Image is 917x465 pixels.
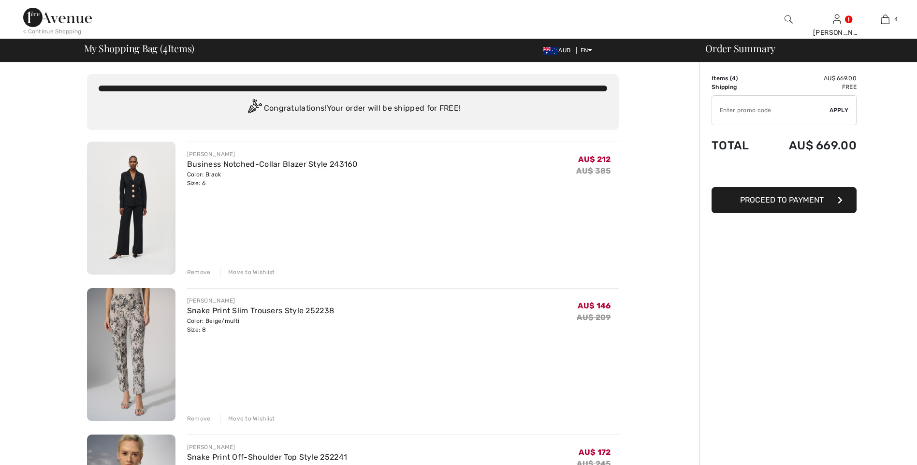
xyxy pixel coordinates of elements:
[87,142,175,275] img: Business Notched-Collar Blazer Style 243160
[712,187,857,213] button: Proceed to Payment
[187,170,358,188] div: Color: Black Size: 6
[881,14,889,25] img: My Bag
[87,288,175,421] img: Snake Print Slim Trousers Style 252238
[187,443,347,451] div: [PERSON_NAME]
[740,195,824,204] span: Proceed to Payment
[861,14,909,25] a: 4
[84,44,195,53] span: My Shopping Bag ( Items)
[712,74,763,83] td: Items ( )
[187,452,347,462] a: Snake Print Off-Shoulder Top Style 252241
[712,96,830,125] input: Promo code
[712,162,857,184] iframe: PayPal
[23,27,82,36] div: < Continue Shopping
[187,296,334,305] div: [PERSON_NAME]
[187,414,211,423] div: Remove
[187,306,334,315] a: Snake Print Slim Trousers Style 252238
[245,99,264,118] img: Congratulation2.svg
[833,14,841,25] img: My Info
[763,129,857,162] td: AU$ 669.00
[187,160,358,169] a: Business Notched-Collar Blazer Style 243160
[187,317,334,334] div: Color: Beige/multi Size: 8
[732,75,736,82] span: 4
[694,44,911,53] div: Order Summary
[579,448,611,457] span: AU$ 172
[830,106,849,115] span: Apply
[577,313,611,322] s: AU$ 209
[163,41,168,54] span: 4
[578,155,611,164] span: AU$ 212
[543,47,574,54] span: AUD
[785,14,793,25] img: search the website
[894,15,898,24] span: 4
[833,15,841,24] a: Sign In
[543,47,558,55] img: Australian Dollar
[187,150,358,159] div: [PERSON_NAME]
[576,166,611,175] s: AU$ 385
[763,74,857,83] td: AU$ 669.00
[813,28,860,38] div: [PERSON_NAME]
[581,47,593,54] span: EN
[578,301,611,310] span: AU$ 146
[763,83,857,91] td: Free
[187,268,211,276] div: Remove
[220,414,275,423] div: Move to Wishlist
[220,268,275,276] div: Move to Wishlist
[99,99,607,118] div: Congratulations! Your order will be shipped for FREE!
[712,129,763,162] td: Total
[23,8,92,27] img: 1ère Avenue
[712,83,763,91] td: Shipping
